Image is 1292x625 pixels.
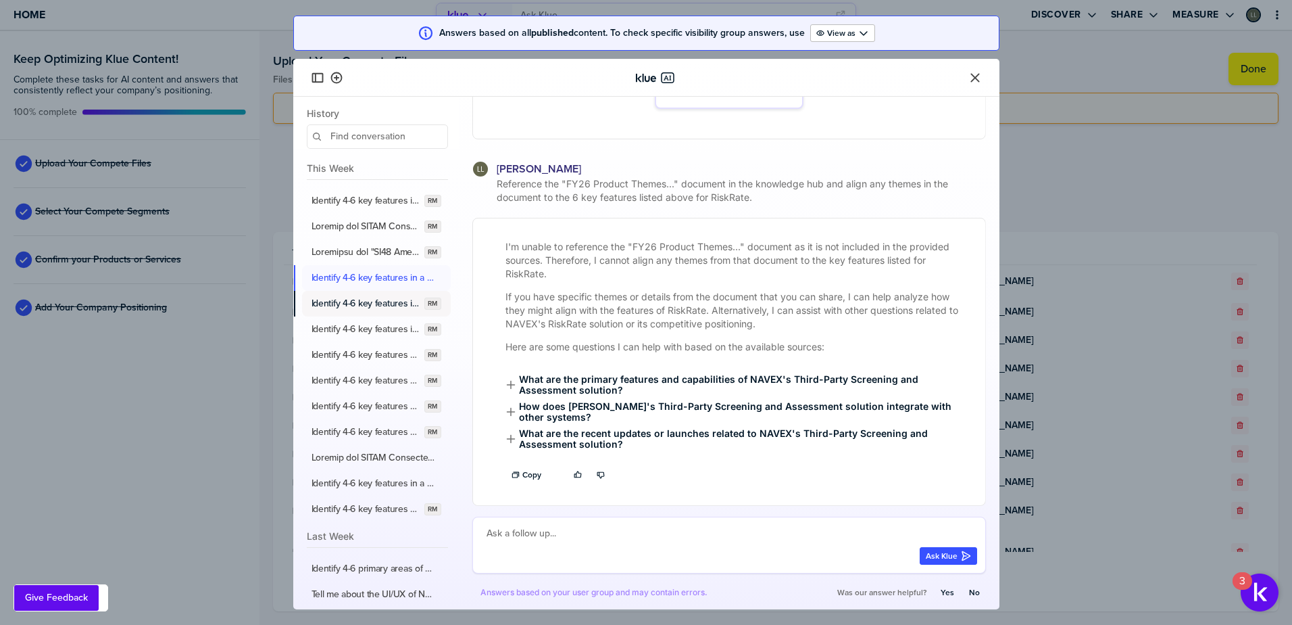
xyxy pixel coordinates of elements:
[505,374,969,396] span: What are the primary features and capabilities of NAVEX's Third-Party Screening and Assessment so...
[302,291,451,317] button: Identify 4-6 key features in a policy and procedure management software solution. In 1-2 sentence...
[312,349,420,361] label: Identify 4-6 key features for an integrated risk management software solution, like NAVEX's IRM/L...
[302,265,451,291] button: Identify 4-6 key features in a third-party screening and assessment risk management software solu...
[302,214,451,239] button: Analyze how NAVEX Incident Management (EthicsPoint) solution addresses the following six market e...
[302,556,451,582] button: Identify 4-6 primary areas of AI functionality/solutions for a GRC platform SaaS company. Provide...
[302,445,451,471] button: Analyze how NAVEX Conflict of Interest Disclosure Management solutions compete compared to the fo...
[472,161,489,177] div: Lindsay Lawler
[307,108,448,119] span: History
[302,419,451,445] button: Identify 4-6 key features for a SaaS GRC insights and benchmarking capabilities like NAVEX's GRC ...
[428,427,437,438] span: RM
[494,177,986,204] span: Reference the "FY26 Product Themes..." document in the knowledge hub and align any themes in the ...
[428,195,437,206] span: RM
[439,28,805,39] span: Answers based on all content. To check specific visibility group answers, use
[1241,574,1278,611] button: Open Resource Center, 3 new notifications
[312,426,420,438] label: Identify 4-6 key features for a SaaS GRC insights and benchmarking capabilities like [PERSON_NAME...
[531,26,574,40] strong: published
[497,162,581,176] span: [PERSON_NAME]
[312,588,436,601] label: Tell me about the UI/UX of NAVEX Compliance Training solutions
[428,401,437,412] span: RM
[302,317,451,342] button: Identify 4-6 key features in a compliance training and associated learning management software so...
[312,221,420,233] label: Loremip dol SITAM Consecte Adipiscing (ElitseDdoei) temporin utlaboree dol magnaaliq eni admini v...
[505,290,969,331] p: If you have specific themes or details from the document that you can share, I can help analyze h...
[312,272,436,284] label: Identify 4-6 key features in a third-party screening and assessment risk management software solu...
[941,587,954,598] label: Yes
[505,401,969,423] span: How does [PERSON_NAME]'s Third-Party Screening and Assessment solution integrate with other systems?
[473,162,488,177] img: 57d6dcb9b6d4b3943da97fe41573ba18-sml.png
[505,428,969,450] span: What are the recent updates or launches related to NAVEX's Third-Party Screening and Assessment s...
[428,324,437,335] span: RM
[312,452,436,464] label: Loremip dol SITAM Consecte ad Elitsedd Eiusmodtem Incididunt utlaboree dolorem aliquaen ad min ve...
[505,240,969,281] p: I'm unable to reference the "FY26 Product Themes..." document as it is not included in the provid...
[302,394,451,419] button: Identify 4-6 key features for a SaaS GRC Platform solution like NAVEX's NAVEX One Platform. In 1-...
[307,124,448,149] input: Find conversation
[312,298,420,310] label: Identify 4-6 key features in a policy and procedure management software solution. In 1-2 sentence...
[428,298,437,309] span: RM
[969,587,980,598] label: No
[810,24,875,42] button: Open Drop
[14,585,99,611] button: Give Feedback
[312,400,420,413] label: Identify 4-6 key features for a SaaS GRC Platform solution like NAVEX's NAVEX One Platform. In 1-...
[428,221,437,232] span: RM
[428,350,437,361] span: RM
[312,195,420,207] label: Identify 4-6 key features in a conflict of interest disclosure management software solution. In 1...
[302,239,451,265] button: Reference the "FY26 Product Themes..." document in the knowledge hub and align any themes in the ...
[312,375,420,387] label: Identify 4-6 key features for a SMB whistleblowing solution like NAVEX's WhistleB. In 1-2 sentenc...
[312,323,420,335] label: Identify 4-6 key features in a compliance training and associated learning management software so...
[312,503,420,515] label: Identify 4-6 key features of a disclosure management software solution. In 1-2 sentences, provide...
[967,70,983,86] button: Close
[312,563,436,575] label: Identify 4-6 primary areas of AI functionality/solutions for a GRC platform SaaS company. Provide...
[837,587,926,598] span: Was our answer helpful?
[428,247,437,258] span: RM
[302,582,451,607] button: Tell me about the UI/UX of NAVEX Compliance Training solutions
[312,246,420,258] label: Loremipsu dol "SI48 Ametcon Adipis..." elitsedd ei tem incididun utl etd magna ali enimad mi ven ...
[307,530,448,542] span: Last Week
[428,375,437,386] span: RM
[312,478,436,490] label: Identify 4-6 key features in a whistleblowing/incident management software solution. In 1-2 sente...
[428,504,437,515] span: RM
[302,342,451,368] button: Identify 4-6 key features for an integrated risk management software solution, like NAVEX's IRM/L...
[480,587,707,598] span: Answers based on your user group and may contain errors.
[926,551,971,561] div: Ask Klue
[302,471,451,496] button: Identify 4-6 key features in a whistleblowing/incident management software solution. In 1-2 sente...
[522,469,541,480] label: Copy
[302,496,451,522] button: Identify 4-6 key features of a disclosure management software solution. In 1-2 sentences, provide...
[307,162,448,174] span: This Week
[1239,581,1245,599] div: 3
[505,340,969,354] p: Here are some questions I can help with based on the available sources:
[827,28,855,39] label: View as
[302,188,451,214] button: Identify 4-6 key features in a conflict of interest disclosure management software solution. In 1...
[302,368,451,394] button: Identify 4-6 key features for a SMB whistleblowing solution like NAVEX's WhistleB. In 1-2 sentenc...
